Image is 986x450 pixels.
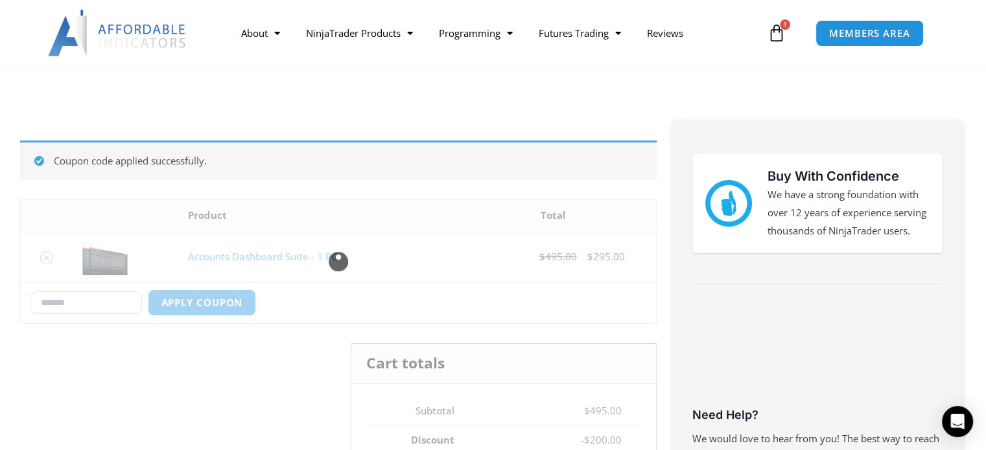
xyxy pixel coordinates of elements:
span: MEMBERS AREA [829,28,910,38]
a: 1 [748,14,805,52]
p: We have a strong foundation with over 12 years of experience serving thousands of NinjaTrader users. [768,186,930,240]
h3: Buy With Confidence [768,166,930,186]
div: Open Intercom Messenger [942,406,973,437]
div: Coupon code applied successfully. [20,141,657,180]
iframe: Customer reviews powered by Trustpilot [692,307,943,404]
a: NinjaTrader Products [293,18,426,48]
img: LogoAI | Affordable Indicators – NinjaTrader [48,10,187,56]
span: 1 [780,19,790,30]
img: mark thumbs good 43913 | Affordable Indicators – NinjaTrader [705,180,752,227]
a: Futures Trading [526,18,634,48]
nav: Menu [228,18,764,48]
a: About [228,18,293,48]
a: Reviews [634,18,696,48]
a: Programming [426,18,526,48]
a: MEMBERS AREA [816,20,924,47]
h3: Need Help? [692,407,943,422]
